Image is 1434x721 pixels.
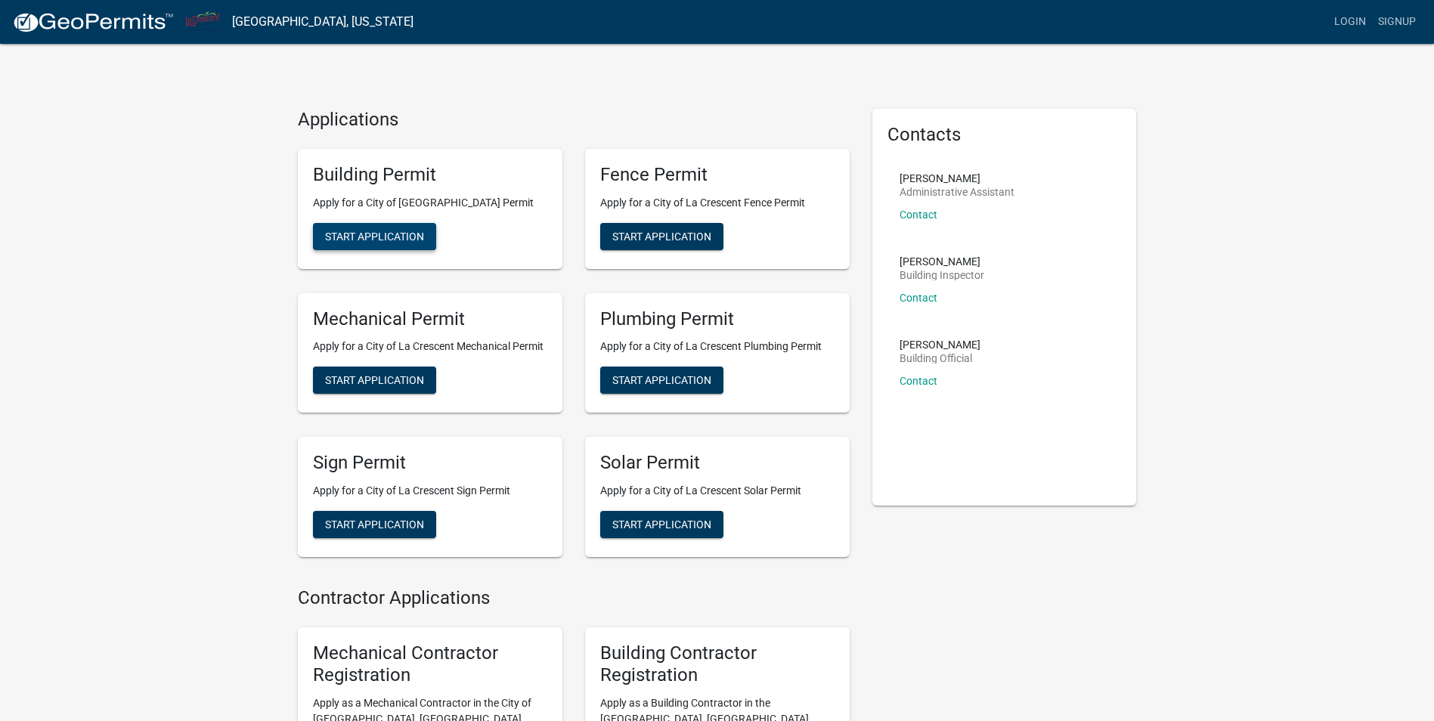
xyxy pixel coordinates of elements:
[600,642,835,686] h5: Building Contractor Registration
[313,642,547,686] h5: Mechanical Contractor Registration
[298,109,850,569] wm-workflow-list-section: Applications
[313,195,547,211] p: Apply for a City of [GEOGRAPHIC_DATA] Permit
[600,367,723,394] button: Start Application
[900,187,1014,197] p: Administrative Assistant
[600,308,835,330] h5: Plumbing Permit
[325,518,424,531] span: Start Application
[313,223,436,250] button: Start Application
[612,518,711,531] span: Start Application
[600,164,835,186] h5: Fence Permit
[887,124,1122,146] h5: Contacts
[325,374,424,386] span: Start Application
[600,339,835,354] p: Apply for a City of La Crescent Plumbing Permit
[600,483,835,499] p: Apply for a City of La Crescent Solar Permit
[612,230,711,242] span: Start Application
[600,452,835,474] h5: Solar Permit
[313,164,547,186] h5: Building Permit
[186,11,220,32] img: City of La Crescent, Minnesota
[298,587,850,609] h4: Contractor Applications
[600,195,835,211] p: Apply for a City of La Crescent Fence Permit
[313,308,547,330] h5: Mechanical Permit
[313,339,547,354] p: Apply for a City of La Crescent Mechanical Permit
[1372,8,1422,36] a: Signup
[900,339,980,350] p: [PERSON_NAME]
[313,452,547,474] h5: Sign Permit
[298,109,850,131] h4: Applications
[313,483,547,499] p: Apply for a City of La Crescent Sign Permit
[313,367,436,394] button: Start Application
[900,256,984,267] p: [PERSON_NAME]
[900,353,980,364] p: Building Official
[900,375,937,387] a: Contact
[313,511,436,538] button: Start Application
[600,223,723,250] button: Start Application
[325,230,424,242] span: Start Application
[900,173,1014,184] p: [PERSON_NAME]
[1328,8,1372,36] a: Login
[232,9,413,35] a: [GEOGRAPHIC_DATA], [US_STATE]
[900,270,984,280] p: Building Inspector
[900,209,937,221] a: Contact
[612,374,711,386] span: Start Application
[900,292,937,304] a: Contact
[600,511,723,538] button: Start Application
